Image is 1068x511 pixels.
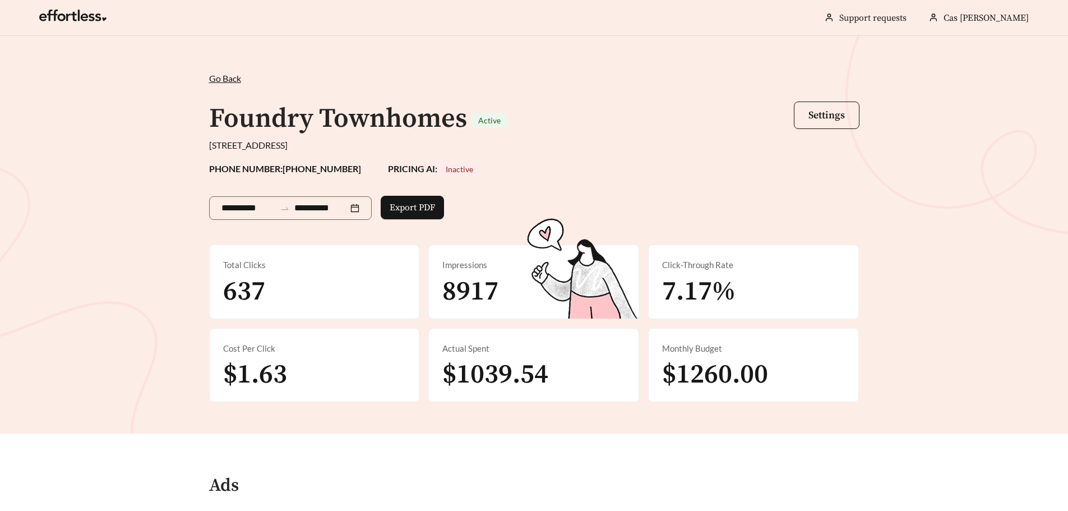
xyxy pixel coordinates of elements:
div: Click-Through Rate [662,259,845,271]
span: Active [478,116,501,125]
div: Total Clicks [223,259,406,271]
div: Actual Spent [442,342,625,355]
span: Go Back [209,73,241,84]
div: [STREET_ADDRESS] [209,139,859,152]
span: Export PDF [390,201,435,214]
a: Support requests [839,12,907,24]
strong: PHONE NUMBER: [PHONE_NUMBER] [209,163,361,174]
span: 8917 [442,275,498,309]
span: Inactive [446,164,473,174]
button: Export PDF [381,196,444,219]
span: swap-right [280,204,290,214]
h1: Foundry Townhomes [209,102,467,136]
span: $1.63 [223,358,287,392]
button: Settings [794,102,859,129]
span: 7.17% [662,275,736,309]
h4: Ads [209,476,239,496]
strong: PRICING AI: [388,163,480,174]
div: Cost Per Click [223,342,406,355]
span: Cas [PERSON_NAME] [944,12,1029,24]
span: $1260.00 [662,358,768,392]
div: Impressions [442,259,625,271]
span: $1039.54 [442,358,548,392]
span: Settings [808,109,845,122]
span: 637 [223,275,265,309]
span: to [280,203,290,213]
div: Monthly Budget [662,342,845,355]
